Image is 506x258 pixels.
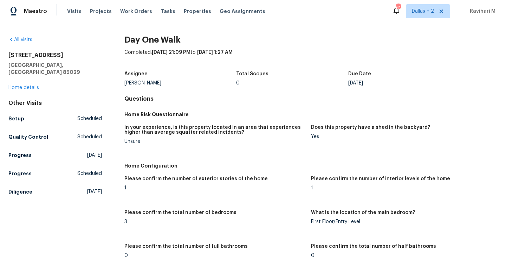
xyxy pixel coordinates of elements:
div: Completed: to [124,49,498,67]
span: [DATE] 21:09 PM [152,50,190,55]
div: Unsure [124,139,305,144]
a: Diligence[DATE] [8,185,102,198]
span: Ravihari M [467,8,495,15]
span: Tasks [161,9,175,14]
h5: Please confirm the total number of bedrooms [124,210,236,215]
h5: Please confirm the total number of full bathrooms [124,244,248,249]
span: Scheduled [77,170,102,177]
div: [DATE] [348,81,460,86]
span: Properties [184,8,211,15]
span: Maestro [24,8,47,15]
h5: Home Configuration [124,162,498,169]
div: 0 [236,81,348,86]
h5: Home Risk Questionnaire [124,111,498,118]
a: Progress[DATE] [8,149,102,162]
span: Scheduled [77,115,102,122]
div: 1 [124,185,305,190]
h5: Please confirm the number of exterior stories of the home [124,176,268,181]
h5: Progress [8,170,32,177]
span: Work Orders [120,8,152,15]
a: ProgressScheduled [8,167,102,180]
div: First Floor/Entry Level [311,219,492,224]
h2: [STREET_ADDRESS] [8,52,102,59]
span: Geo Assignments [220,8,265,15]
div: 61 [396,4,401,11]
span: Visits [67,8,82,15]
h5: Please confirm the number of interior levels of the home [311,176,450,181]
div: Other Visits [8,100,102,107]
div: 3 [124,219,305,224]
h5: Assignee [124,71,148,76]
h4: Questions [124,95,498,102]
h5: Does this property have a shed in the backyard? [311,125,430,130]
h5: Progress [8,152,32,159]
span: Dallas + 2 [412,8,434,15]
h5: Diligence [8,188,32,195]
div: [PERSON_NAME] [124,81,236,86]
span: [DATE] [87,152,102,159]
h5: Quality Control [8,133,48,140]
a: Home details [8,85,39,90]
div: 0 [124,253,305,258]
h5: What is the location of the main bedroom? [311,210,415,215]
h5: Due Date [348,71,371,76]
div: Yes [311,134,492,139]
h2: Day One Walk [124,36,498,43]
h5: [GEOGRAPHIC_DATA], [GEOGRAPHIC_DATA] 85029 [8,62,102,76]
span: Projects [90,8,112,15]
h5: Setup [8,115,24,122]
a: Quality ControlScheduled [8,131,102,143]
span: Scheduled [77,133,102,140]
div: 0 [311,253,492,258]
h5: Please confirm the total number of half bathrooms [311,244,436,249]
h5: In your experience, is this property located in an area that experiences higher than average squa... [124,125,305,135]
span: [DATE] 1:27 AM [197,50,233,55]
span: [DATE] [87,188,102,195]
a: All visits [8,37,32,42]
a: SetupScheduled [8,112,102,125]
h5: Total Scopes [236,71,268,76]
div: 1 [311,185,492,190]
